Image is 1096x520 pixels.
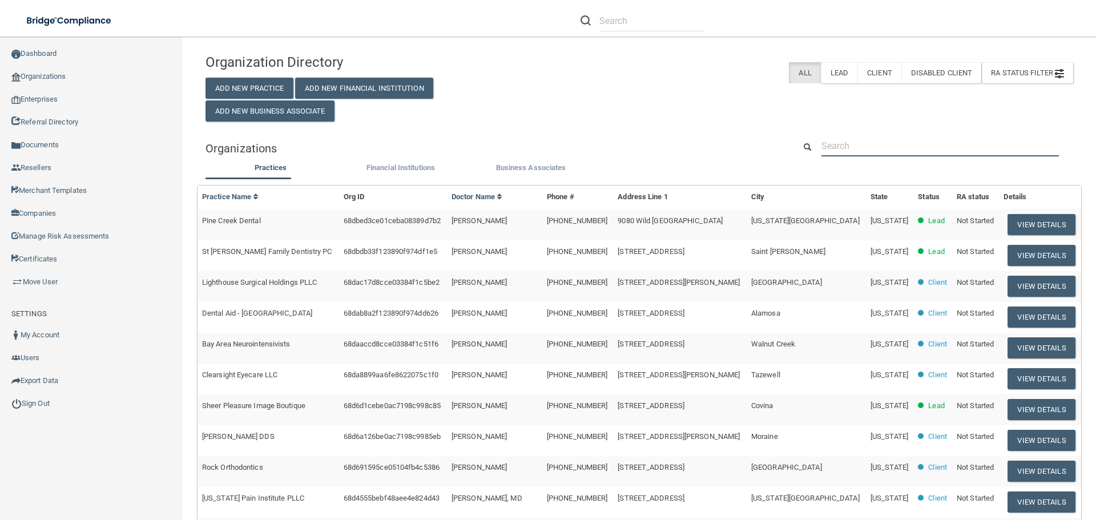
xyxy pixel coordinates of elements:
[205,161,336,178] li: Practices
[211,161,330,175] label: Practices
[344,463,440,471] span: 68d691595ce05104fb4c5386
[452,401,507,410] span: [PERSON_NAME]
[928,307,947,320] p: Client
[542,186,613,209] th: Phone #
[1008,399,1075,420] button: View Details
[547,340,607,348] span: [PHONE_NUMBER]
[344,494,440,502] span: 68d4555bebf48aee4e824d43
[255,163,287,172] span: Practices
[344,309,438,317] span: 68dab8a2f123890f974dd626
[928,337,947,351] p: Client
[202,216,261,225] span: Pine Creek Dental
[1008,276,1075,297] button: View Details
[957,278,994,287] span: Not Started
[202,247,332,256] span: St [PERSON_NAME] Family Dentistry PC
[999,186,1081,209] th: Details
[202,401,305,410] span: Sheer Pleasure Image Boutique
[618,247,684,256] span: [STREET_ADDRESS]
[751,247,825,256] span: Saint [PERSON_NAME]
[751,432,778,441] span: Moraine
[17,9,122,33] img: bridge_compliance_login_screen.278c3ca4.svg
[496,163,566,172] span: Business Associates
[751,463,822,471] span: [GEOGRAPHIC_DATA]
[11,307,47,321] label: SETTINGS
[618,216,723,225] span: 9080 Wild [GEOGRAPHIC_DATA]
[344,340,438,348] span: 68daaccd8cce03384f1c51f6
[871,432,908,441] span: [US_STATE]
[751,278,822,287] span: [GEOGRAPHIC_DATA]
[957,247,994,256] span: Not Started
[336,161,466,178] li: Financial Institutions
[11,276,23,288] img: briefcase.64adab9b.png
[472,161,590,175] label: Business Associates
[871,247,908,256] span: [US_STATE]
[913,186,952,209] th: Status
[751,340,795,348] span: Walnut Creek
[928,276,947,289] p: Client
[547,216,607,225] span: [PHONE_NUMBER]
[751,401,773,410] span: Covina
[871,216,908,225] span: [US_STATE]
[821,135,1059,156] input: Search
[202,309,312,317] span: Dental Aid - [GEOGRAPHIC_DATA]
[928,430,947,444] p: Client
[618,370,740,379] span: [STREET_ADDRESS][PERSON_NAME]
[341,161,460,175] label: Financial Institutions
[547,432,607,441] span: [PHONE_NUMBER]
[344,247,437,256] span: 68dbdb33f123890f974df1e5
[452,494,522,502] span: [PERSON_NAME], MD
[747,186,866,209] th: City
[344,401,441,410] span: 68d6d1cebe0ac7198c998c85
[547,309,607,317] span: [PHONE_NUMBER]
[751,370,780,379] span: Tazewell
[1008,461,1075,482] button: View Details
[957,432,994,441] span: Not Started
[452,216,507,225] span: [PERSON_NAME]
[957,309,994,317] span: Not Started
[599,10,704,31] input: Search
[928,245,944,259] p: Lead
[1008,245,1075,266] button: View Details
[202,370,277,379] span: Clearsight Eyecare LLC
[866,186,913,209] th: State
[11,72,21,82] img: organization-icon.f8decf85.png
[547,401,607,410] span: [PHONE_NUMBER]
[871,340,908,348] span: [US_STATE]
[618,401,684,410] span: [STREET_ADDRESS]
[11,96,21,104] img: enterprise.0d942306.png
[452,370,507,379] span: [PERSON_NAME]
[957,463,994,471] span: Not Started
[952,186,999,209] th: RA status
[11,141,21,150] img: icon-documents.8dae5593.png
[344,432,441,441] span: 68d6a126be0ac7198c9985eb
[547,278,607,287] span: [PHONE_NUMBER]
[452,278,507,287] span: [PERSON_NAME]
[901,62,982,83] label: Disabled Client
[928,461,947,474] p: Client
[1008,368,1075,389] button: View Details
[957,494,994,502] span: Not Started
[11,376,21,385] img: icon-export.b9366987.png
[751,494,860,502] span: [US_STATE][GEOGRAPHIC_DATA]
[547,370,607,379] span: [PHONE_NUMBER]
[202,494,304,502] span: [US_STATE] Pain Institute PLLC
[1008,307,1075,328] button: View Details
[205,100,335,122] button: Add New Business Associate
[344,370,438,379] span: 68da8899aa6fe8622075c1f0
[205,78,293,99] button: Add New Practice
[871,401,908,410] span: [US_STATE]
[366,163,435,172] span: Financial Institutions
[452,463,507,471] span: [PERSON_NAME]
[1008,214,1075,235] button: View Details
[1008,430,1075,451] button: View Details
[991,68,1064,77] span: RA Status Filter
[857,62,901,83] label: Client
[957,401,994,410] span: Not Started
[618,494,684,502] span: [STREET_ADDRESS]
[871,309,908,317] span: [US_STATE]
[205,55,483,70] h4: Organization Directory
[957,370,994,379] span: Not Started
[344,216,441,225] span: 68dbed3ce01ceba08389d7b2
[928,368,947,382] p: Client
[618,463,684,471] span: [STREET_ADDRESS]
